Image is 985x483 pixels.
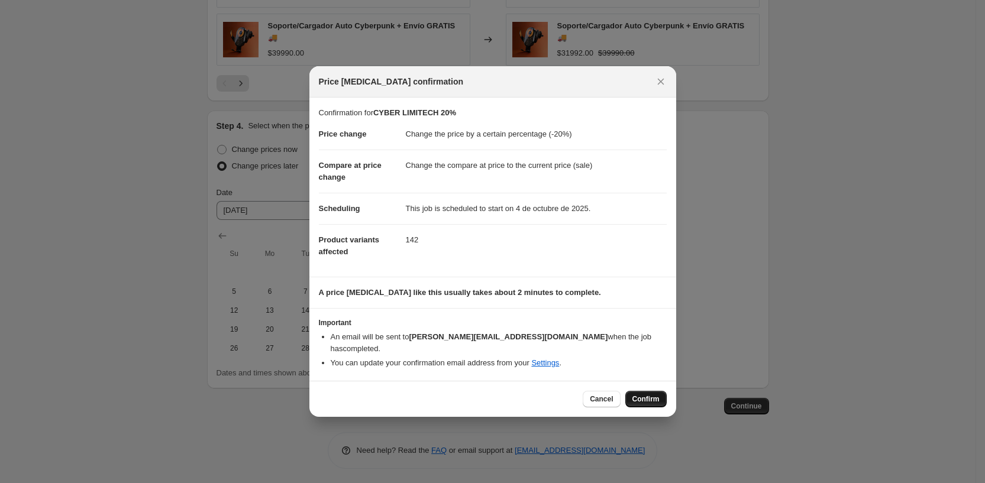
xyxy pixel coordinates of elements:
[406,224,667,255] dd: 142
[331,357,667,369] li: You can update your confirmation email address from your .
[331,331,667,355] li: An email will be sent to when the job has completed .
[373,108,456,117] b: CYBER LIMITECH 20%
[319,204,360,213] span: Scheduling
[406,119,667,150] dd: Change the price by a certain percentage (-20%)
[319,107,667,119] p: Confirmation for
[632,394,660,404] span: Confirm
[406,193,667,224] dd: This job is scheduled to start on 4 de octubre de 2025.
[409,332,608,341] b: [PERSON_NAME][EMAIL_ADDRESS][DOMAIN_NAME]
[319,288,601,297] b: A price [MEDICAL_DATA] like this usually takes about 2 minutes to complete.
[583,391,620,407] button: Cancel
[625,391,667,407] button: Confirm
[319,161,382,181] span: Compare at price change
[319,76,464,87] span: Price [MEDICAL_DATA] confirmation
[653,73,669,90] button: Close
[406,150,667,181] dd: Change the compare at price to the current price (sale)
[319,318,667,328] h3: Important
[531,358,559,367] a: Settings
[590,394,613,404] span: Cancel
[319,129,367,138] span: Price change
[319,235,380,256] span: Product variants affected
